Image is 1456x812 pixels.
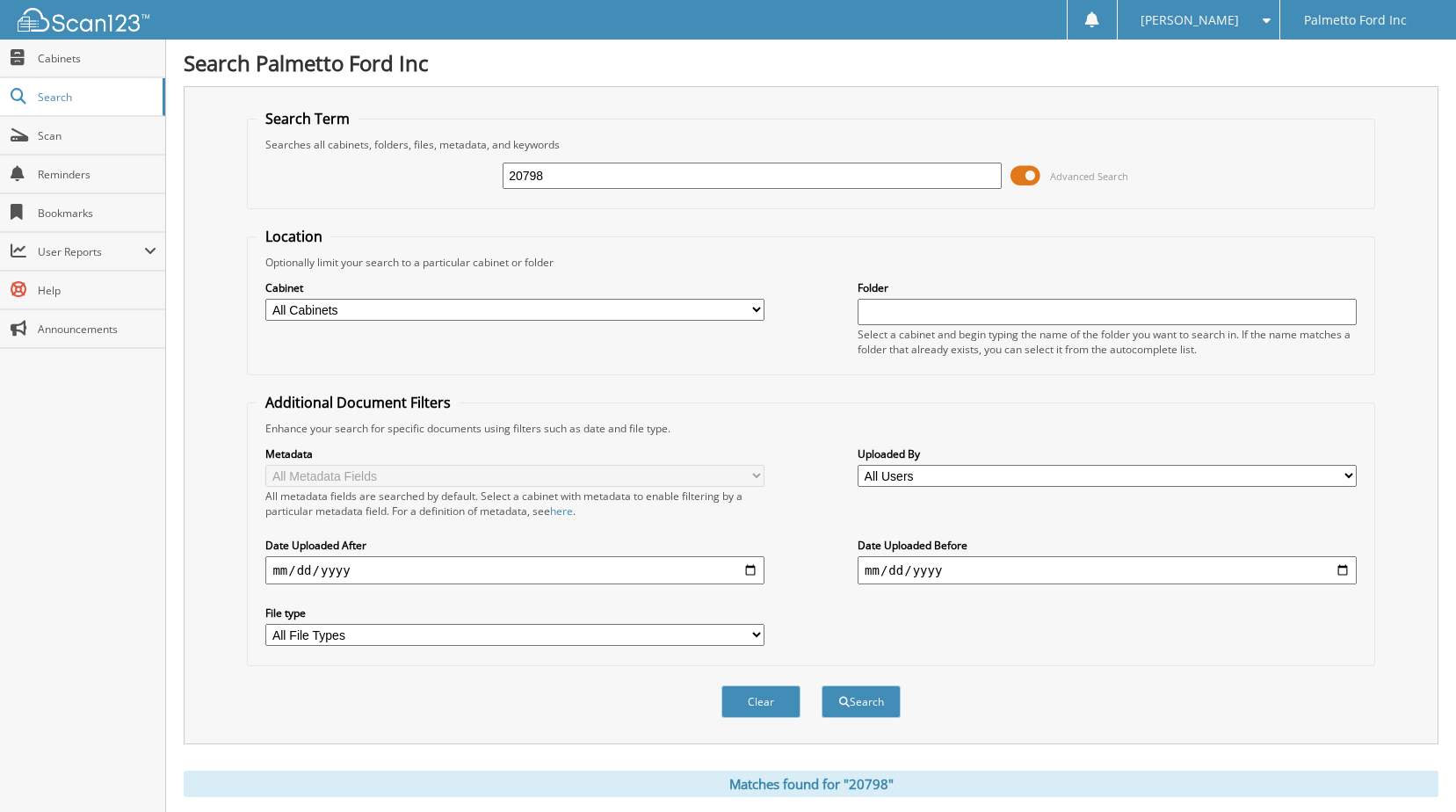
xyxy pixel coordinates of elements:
span: Bookmarks [38,206,156,221]
h1: Search Palmetto Ford Inc [184,48,1438,77]
label: Uploaded By [858,446,1357,461]
img: scan123-logo-white.svg [18,8,149,32]
div: All metadata fields are searched by default. Select a cabinet with metadata to enable filtering b... [265,489,764,518]
label: Date Uploaded Before [858,538,1357,553]
label: File type [265,605,764,620]
button: Clear [721,685,800,718]
input: start [265,556,764,584]
div: Enhance your search for specific documents using filters such as date and file type. [257,421,1365,436]
div: Select a cabinet and begin typing the name of the folder you want to search in. If the name match... [858,327,1357,357]
legend: Additional Document Filters [257,393,460,412]
legend: Search Term [257,109,359,128]
div: Searches all cabinets, folders, files, metadata, and keywords [257,137,1365,152]
div: Matches found for "20798" [184,771,1438,797]
label: Metadata [265,446,764,461]
span: Help [38,283,156,298]
span: Announcements [38,322,156,337]
label: Date Uploaded After [265,538,764,553]
span: Palmetto Ford Inc [1304,15,1407,25]
span: Search [38,90,154,105]
label: Cabinet [265,280,764,295]
a: here [550,504,573,518]
button: Search [822,685,901,718]
input: end [858,556,1357,584]
label: Folder [858,280,1357,295]
span: Cabinets [38,51,156,66]
span: User Reports [38,244,144,259]
span: Advanced Search [1050,170,1128,183]
span: Reminders [38,167,156,182]
span: Scan [38,128,156,143]
div: Optionally limit your search to a particular cabinet or folder [257,255,1365,270]
legend: Location [257,227,331,246]
span: [PERSON_NAME] [1141,15,1239,25]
